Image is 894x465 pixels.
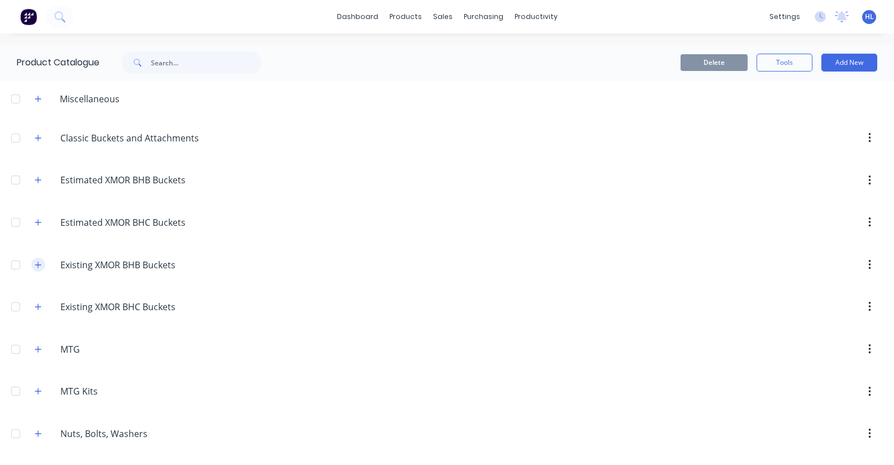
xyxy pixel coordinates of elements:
[509,8,563,25] div: productivity
[60,216,193,229] input: Enter category name
[60,258,193,272] input: Enter category name
[865,12,874,22] span: HL
[60,173,193,187] input: Enter category name
[331,8,384,25] a: dashboard
[681,54,748,71] button: Delete
[60,300,193,314] input: Enter category name
[764,8,806,25] div: settings
[757,54,812,72] button: Tools
[60,385,193,398] input: Enter category name
[427,8,458,25] div: sales
[821,54,877,72] button: Add New
[51,92,129,106] div: Miscellaneous
[458,8,509,25] div: purchasing
[20,8,37,25] img: Factory
[60,343,193,356] input: Enter category name
[60,131,198,145] input: Enter category name
[60,427,193,440] input: Enter category name
[151,51,261,74] input: Search...
[384,8,427,25] div: products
